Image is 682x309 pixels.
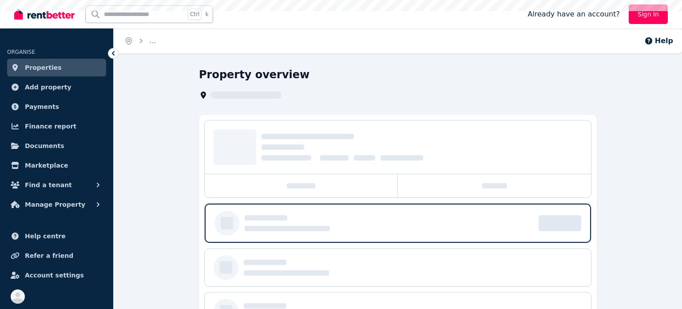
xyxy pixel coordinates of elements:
span: Find a tenant [25,180,72,190]
span: Marketplace [25,160,68,171]
span: ... [149,36,156,45]
a: Documents [7,137,106,155]
a: Marketplace [7,157,106,174]
a: Account settings [7,266,106,284]
a: Properties [7,59,106,76]
a: Refer a friend [7,247,106,265]
span: ORGANISE [7,49,35,55]
a: Help centre [7,227,106,245]
span: Documents [25,140,64,151]
span: Payments [25,101,59,112]
button: Find a tenant [7,176,106,194]
a: Finance report [7,117,106,135]
span: Ctrl [188,8,202,20]
span: Help centre [25,231,66,241]
a: Add property [7,78,106,96]
span: k [205,11,208,18]
button: Manage Property [7,196,106,213]
a: Payments [7,98,106,116]
span: Add property [25,82,71,92]
a: Sign In [629,4,668,24]
h1: Property overview [199,68,309,82]
nav: Breadcrumb [114,28,167,53]
button: Help [644,36,673,46]
span: Account settings [25,270,84,281]
span: Already have an account? [527,9,620,20]
span: Manage Property [25,199,85,210]
span: Refer a friend [25,250,73,261]
span: Properties [25,62,62,73]
span: Finance report [25,121,76,132]
img: RentBetter [14,8,75,21]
